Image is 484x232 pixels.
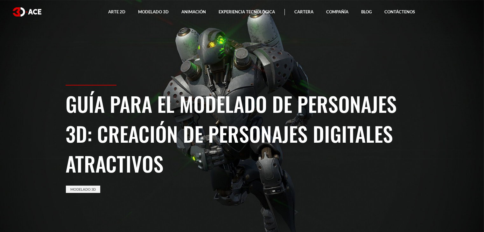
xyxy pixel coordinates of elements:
font: Compañía [326,9,348,14]
font: Cartera [294,9,313,14]
font: Modelado 3D [70,187,96,191]
font: Blog [361,9,372,14]
font: Experiencia tecnológica [219,9,275,14]
font: Animación [181,9,206,14]
font: Arte 2D [108,9,125,14]
font: Modelado 3D [138,9,169,14]
font: Guía para el modelado de personajes 3D: Creación de personajes digitales atractivos [66,89,397,178]
img: logotipo blanco [13,7,41,17]
a: Modelado 3D [66,186,100,193]
font: Contáctenos [384,9,415,14]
